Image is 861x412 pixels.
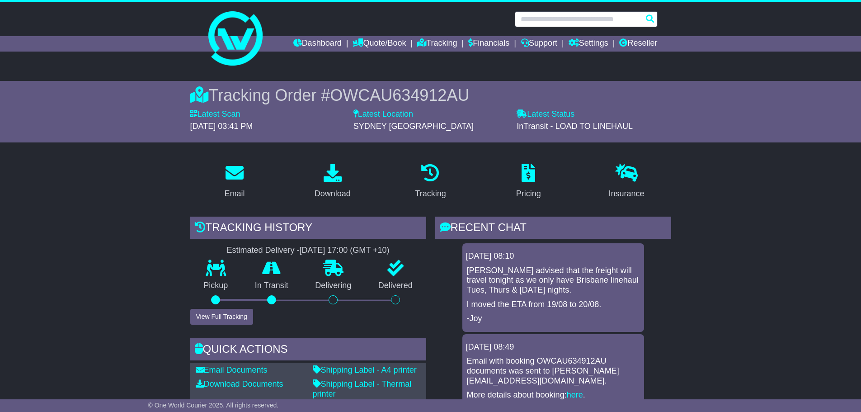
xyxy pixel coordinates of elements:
[619,36,657,52] a: Reseller
[190,122,253,131] span: [DATE] 03:41 PM
[521,36,557,52] a: Support
[466,251,640,261] div: [DATE] 08:10
[466,342,640,352] div: [DATE] 08:49
[517,109,574,119] label: Latest Status
[315,188,351,200] div: Download
[190,85,671,105] div: Tracking Order #
[218,161,250,203] a: Email
[300,246,390,256] div: [DATE] 17:00 (GMT +10)
[190,309,253,325] button: View Full Tracking
[467,356,640,386] p: Email with booking OWCAU634912AU documents was sent to [PERSON_NAME][EMAIL_ADDRESS][DOMAIN_NAME].
[190,338,426,363] div: Quick Actions
[302,281,365,291] p: Delivering
[517,122,633,131] span: InTransit - LOAD TO LINEHAUL
[190,246,426,256] div: Estimated Delivery -
[330,86,469,104] span: OWCAU634912AU
[415,188,446,200] div: Tracking
[353,109,413,119] label: Latest Location
[567,390,583,399] a: here
[603,161,650,203] a: Insurance
[196,365,268,374] a: Email Documents
[409,161,452,203] a: Tracking
[309,161,357,203] a: Download
[293,36,342,52] a: Dashboard
[467,314,640,324] p: -Joy
[467,390,640,400] p: More details about booking: .
[190,281,242,291] p: Pickup
[510,161,547,203] a: Pricing
[313,379,412,398] a: Shipping Label - Thermal printer
[467,266,640,295] p: [PERSON_NAME] advised that the freight will travel tonight as we only have Brisbane linehaul Tues...
[417,36,457,52] a: Tracking
[196,379,283,388] a: Download Documents
[468,36,509,52] a: Financials
[353,122,474,131] span: SYDNEY [GEOGRAPHIC_DATA]
[190,109,240,119] label: Latest Scan
[313,365,417,374] a: Shipping Label - A4 printer
[435,217,671,241] div: RECENT CHAT
[467,300,640,310] p: I moved the ETA from 19/08 to 20/08.
[148,402,279,409] span: © One World Courier 2025. All rights reserved.
[516,188,541,200] div: Pricing
[241,281,302,291] p: In Transit
[353,36,406,52] a: Quote/Book
[365,281,426,291] p: Delivered
[569,36,608,52] a: Settings
[609,188,645,200] div: Insurance
[190,217,426,241] div: Tracking history
[224,188,245,200] div: Email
